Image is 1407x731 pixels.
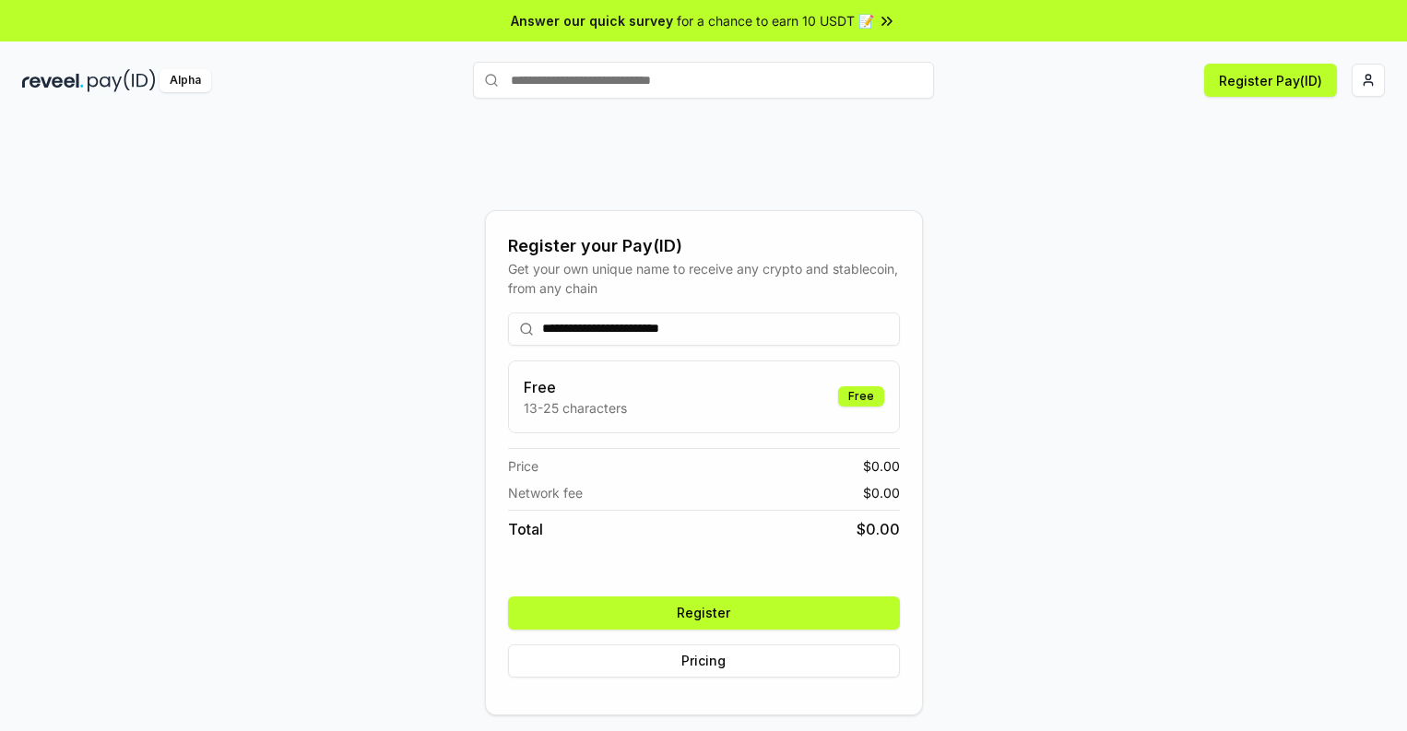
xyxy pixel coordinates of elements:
[524,376,627,398] h3: Free
[22,69,84,92] img: reveel_dark
[838,386,884,407] div: Free
[524,398,627,418] p: 13-25 characters
[508,483,583,502] span: Network fee
[1204,64,1337,97] button: Register Pay(ID)
[508,596,900,630] button: Register
[508,259,900,298] div: Get your own unique name to receive any crypto and stablecoin, from any chain
[677,11,874,30] span: for a chance to earn 10 USDT 📝
[508,233,900,259] div: Register your Pay(ID)
[508,456,538,476] span: Price
[863,483,900,502] span: $ 0.00
[160,69,211,92] div: Alpha
[508,644,900,678] button: Pricing
[508,518,543,540] span: Total
[88,69,156,92] img: pay_id
[863,456,900,476] span: $ 0.00
[511,11,673,30] span: Answer our quick survey
[857,518,900,540] span: $ 0.00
